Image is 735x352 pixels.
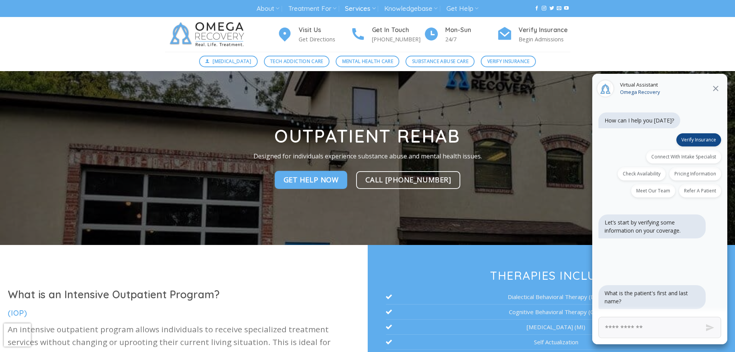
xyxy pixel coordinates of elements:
[386,335,716,350] li: Self Actualization
[446,2,478,16] a: Get Help
[213,58,251,65] span: [MEDICAL_DATA]
[386,289,716,304] li: Dialectical Behavioral Therapy (DBT)
[445,25,497,35] h4: Mon-Sun
[350,25,424,44] a: Get In Touch [PHONE_NUMBER]
[519,25,570,35] h4: Verify Insurance
[274,125,460,147] strong: Outpatient Rehab
[275,171,348,189] a: Get Help NOw
[336,56,399,67] a: Mental Health Care
[270,58,323,65] span: Tech Addiction Care
[342,58,393,65] span: Mental Health Care
[299,35,350,44] p: Get Directions
[534,6,539,11] a: Follow on Facebook
[345,2,375,16] a: Services
[386,304,716,320] li: Cognitive Behavioral Therapy (CBT)
[299,25,350,35] h4: Visit Us
[264,56,330,67] a: Tech Addiction Care
[384,2,438,16] a: Knowledgebase
[8,308,27,318] span: (IOP)
[557,6,561,11] a: Send us an email
[8,288,360,301] h1: What is an Intensive Outpatient Program?
[497,25,570,44] a: Verify Insurance Begin Admissions
[549,6,554,11] a: Follow on Twitter
[564,6,569,11] a: Follow on YouTube
[386,270,716,281] h3: Therapies Include
[445,35,497,44] p: 24/7
[481,56,536,67] a: Verify Insurance
[165,17,252,52] img: Omega Recovery
[277,25,350,44] a: Visit Us Get Directions
[542,6,546,11] a: Follow on Instagram
[412,58,468,65] span: Substance Abuse Care
[386,320,716,335] li: [MEDICAL_DATA] (MI)
[372,35,424,44] p: [PHONE_NUMBER]
[406,56,475,67] a: Substance Abuse Care
[199,56,258,67] a: [MEDICAL_DATA]
[257,2,279,16] a: About
[356,171,461,189] a: Call [PHONE_NUMBER]
[288,2,336,16] a: Treatment For
[365,174,451,185] span: Call [PHONE_NUMBER]
[519,35,570,44] p: Begin Admissions
[284,174,339,185] span: Get Help NOw
[243,151,493,162] p: Designed for individuals experience substance abuse and mental health issues.
[372,25,424,35] h4: Get In Touch
[487,58,530,65] span: Verify Insurance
